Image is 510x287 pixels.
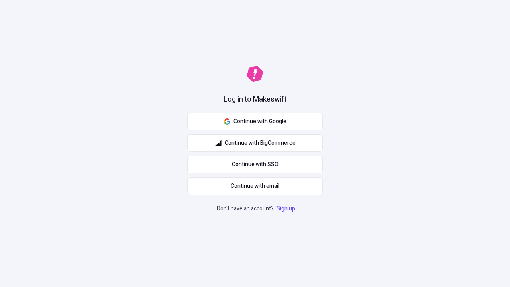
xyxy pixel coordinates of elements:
a: Sign up [275,204,297,213]
p: Don't have an account? [217,204,297,213]
a: Continue with SSO [187,156,323,173]
h1: Log in to Makeswift [224,94,286,105]
span: Continue with email [231,182,279,191]
button: Continue with email [187,177,323,195]
span: Continue with BigCommerce [225,139,296,147]
button: Continue with BigCommerce [187,134,323,152]
button: Continue with Google [187,113,323,130]
span: Continue with Google [233,117,286,126]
